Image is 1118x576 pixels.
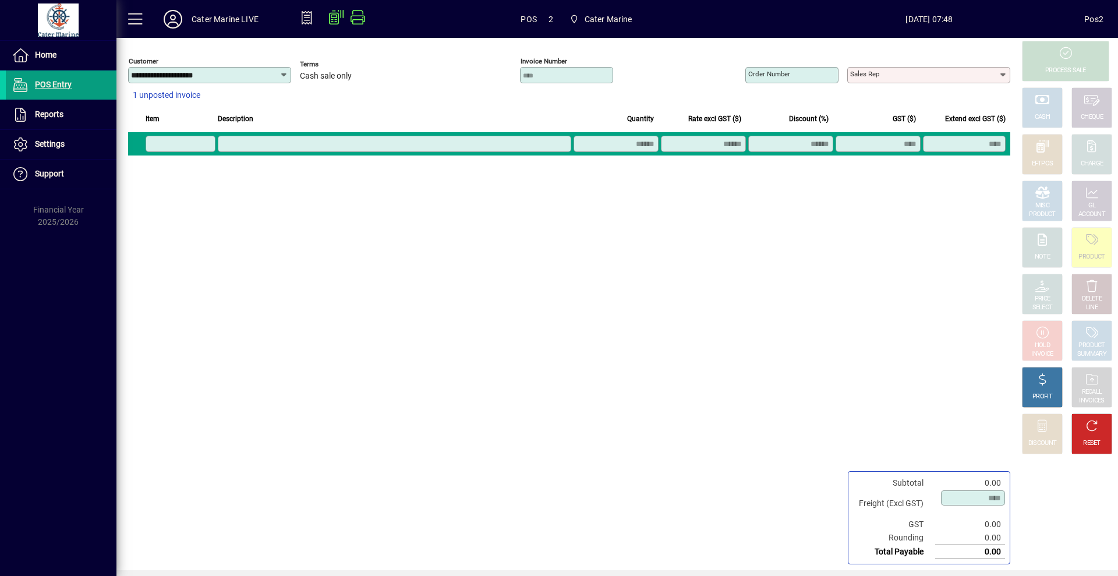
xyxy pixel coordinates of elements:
div: PRICE [1035,295,1050,303]
span: Home [35,50,56,59]
span: Cater Marine [585,10,632,29]
span: Terms [300,61,370,68]
button: Profile [154,9,192,30]
mat-label: Invoice number [521,57,567,65]
span: GST ($) [893,112,916,125]
div: RECALL [1082,388,1102,397]
td: 0.00 [935,476,1005,490]
span: Settings [35,139,65,149]
span: Item [146,112,160,125]
td: Total Payable [853,545,935,559]
mat-label: Customer [129,57,158,65]
span: Discount (%) [789,112,829,125]
div: PRODUCT [1029,210,1055,219]
span: Cash sale only [300,72,352,81]
td: 0.00 [935,518,1005,531]
div: INVOICES [1079,397,1104,405]
td: Rounding [853,531,935,545]
div: NOTE [1035,253,1050,262]
div: LINE [1086,303,1098,312]
td: Freight (Excl GST) [853,490,935,518]
div: RESET [1083,439,1101,448]
div: HOLD [1035,341,1050,350]
div: EFTPOS [1032,160,1053,168]
td: GST [853,518,935,531]
span: 2 [549,10,553,29]
div: SELECT [1032,303,1053,312]
div: Cater Marine LIVE [192,10,259,29]
span: Support [35,169,64,178]
td: 0.00 [935,531,1005,545]
span: Description [218,112,253,125]
span: Cater Marine [565,9,637,30]
td: 0.00 [935,545,1005,559]
span: Quantity [627,112,654,125]
div: CHEQUE [1081,113,1103,122]
div: SUMMARY [1077,350,1106,359]
div: Pos2 [1084,10,1103,29]
div: DELETE [1082,295,1102,303]
a: Reports [6,100,116,129]
div: PROFIT [1032,393,1052,401]
div: PRODUCT [1078,341,1105,350]
span: POS Entry [35,80,72,89]
span: Reports [35,109,63,119]
mat-label: Sales rep [850,70,879,78]
span: 1 unposted invoice [133,89,200,101]
button: 1 unposted invoice [128,85,205,106]
td: Subtotal [853,476,935,490]
span: Rate excl GST ($) [688,112,741,125]
a: Home [6,41,116,70]
mat-label: Order number [748,70,790,78]
div: MISC [1035,202,1049,210]
span: [DATE] 07:48 [774,10,1085,29]
div: PRODUCT [1078,253,1105,262]
div: DISCOUNT [1028,439,1056,448]
div: PROCESS SALE [1045,66,1086,75]
span: Extend excl GST ($) [945,112,1006,125]
a: Support [6,160,116,189]
a: Settings [6,130,116,159]
div: ACCOUNT [1078,210,1105,219]
div: INVOICE [1031,350,1053,359]
div: GL [1088,202,1096,210]
span: POS [521,10,537,29]
div: CASH [1035,113,1050,122]
div: CHARGE [1081,160,1103,168]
